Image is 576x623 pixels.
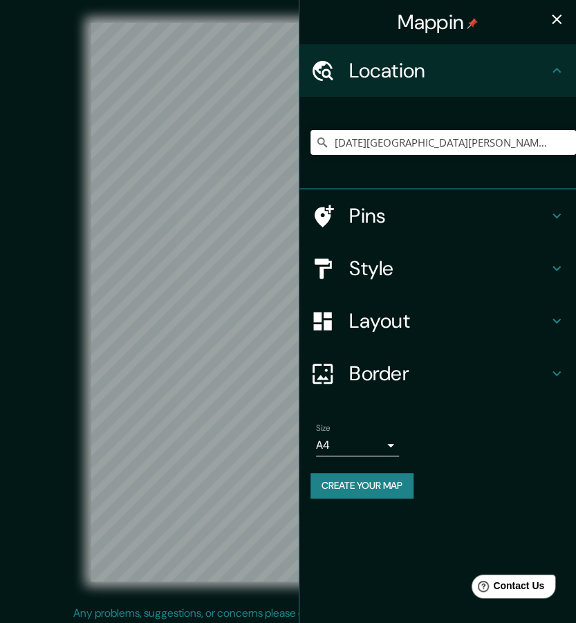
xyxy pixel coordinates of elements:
[349,308,548,333] h4: Layout
[299,347,576,400] div: Border
[316,434,399,456] div: A4
[299,242,576,295] div: Style
[453,569,561,608] iframe: Help widget launcher
[316,422,331,434] label: Size
[299,295,576,347] div: Layout
[467,18,478,29] img: pin-icon.png
[349,58,548,83] h4: Location
[310,473,414,499] button: Create your map
[91,23,485,582] canvas: Map
[398,10,478,35] h4: Mappin
[299,189,576,242] div: Pins
[349,203,548,228] h4: Pins
[73,605,499,622] p: Any problems, suggestions, or concerns please email .
[349,256,548,281] h4: Style
[310,130,576,155] input: Pick your city or area
[299,44,576,97] div: Location
[349,361,548,386] h4: Border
